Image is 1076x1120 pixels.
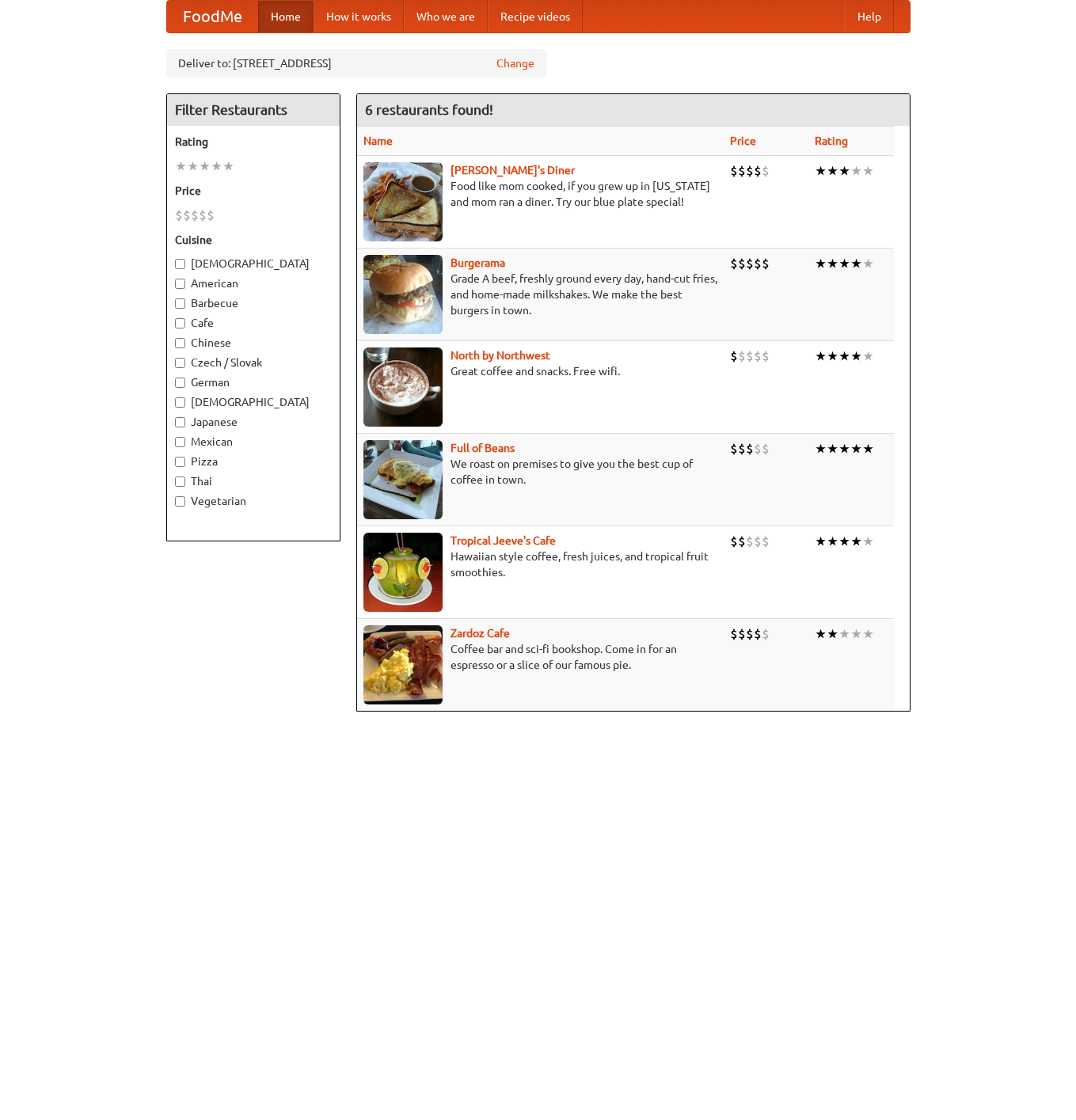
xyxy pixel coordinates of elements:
[815,533,827,550] li: ★
[746,533,754,550] li: $
[838,440,850,457] li: ★
[838,255,850,272] li: ★
[815,135,848,147] a: Rating
[175,473,332,489] label: Thai
[738,625,746,643] li: $
[175,232,332,248] h5: Cuisine
[762,255,770,272] li: $
[175,437,185,447] input: Mexican
[167,94,340,126] h4: Filter Restaurants
[730,162,738,180] li: $
[738,440,746,457] li: $
[175,417,185,427] input: Japanese
[175,394,332,410] label: [DEMOGRAPHIC_DATA]
[754,347,762,365] li: $
[746,255,754,272] li: $
[175,397,185,408] input: [DEMOGRAPHIC_DATA]
[746,162,754,180] li: $
[175,457,185,467] input: Pizza
[738,347,746,365] li: $
[207,207,215,224] li: $
[730,135,756,147] a: Price
[199,207,207,224] li: $
[738,255,746,272] li: $
[175,315,332,331] label: Cafe
[363,255,443,334] img: burgerama.jpg
[762,533,770,550] li: $
[838,162,850,180] li: ★
[738,533,746,550] li: $
[730,440,738,457] li: $
[175,374,332,390] label: German
[850,255,862,272] li: ★
[754,162,762,180] li: $
[730,533,738,550] li: $
[175,295,332,311] label: Barbecue
[754,625,762,643] li: $
[175,434,332,450] label: Mexican
[175,355,332,370] label: Czech / Slovak
[746,440,754,457] li: $
[730,255,738,272] li: $
[827,255,838,272] li: ★
[363,549,717,580] p: Hawaiian style coffee, fresh juices, and tropical fruit smoothies.
[363,135,393,147] a: Name
[365,102,493,117] ng-pluralize: 6 restaurants found!
[183,207,191,224] li: $
[451,349,550,362] a: North by Northwest
[187,158,199,175] li: ★
[175,158,187,175] li: ★
[175,493,332,509] label: Vegetarian
[451,442,515,454] a: Full of Beans
[838,533,850,550] li: ★
[815,162,827,180] li: ★
[762,625,770,643] li: $
[862,162,874,180] li: ★
[175,183,332,199] h5: Price
[175,454,332,469] label: Pizza
[363,456,717,488] p: We roast on premises to give you the best cup of coffee in town.
[175,476,185,487] input: Thai
[838,347,850,365] li: ★
[167,1,258,32] a: FoodMe
[175,338,185,348] input: Chinese
[746,347,754,365] li: $
[815,347,827,365] li: ★
[363,347,443,427] img: north.jpg
[451,256,505,269] a: Burgerama
[166,49,546,78] div: Deliver to: [STREET_ADDRESS]
[850,440,862,457] li: ★
[762,162,770,180] li: $
[175,358,185,368] input: Czech / Slovak
[222,158,234,175] li: ★
[754,255,762,272] li: $
[850,625,862,643] li: ★
[815,440,827,457] li: ★
[175,318,185,328] input: Cafe
[827,347,838,365] li: ★
[199,158,211,175] li: ★
[850,347,862,365] li: ★
[815,625,827,643] li: ★
[862,255,874,272] li: ★
[175,414,332,430] label: Japanese
[451,164,575,177] a: [PERSON_NAME]'s Diner
[175,275,332,291] label: American
[211,158,222,175] li: ★
[815,255,827,272] li: ★
[175,335,332,351] label: Chinese
[175,207,183,224] li: $
[827,533,838,550] li: ★
[451,627,510,640] b: Zardoz Cafe
[762,440,770,457] li: $
[175,279,185,289] input: American
[754,533,762,550] li: $
[738,162,746,180] li: $
[175,256,332,271] label: [DEMOGRAPHIC_DATA]
[363,363,717,379] p: Great coffee and snacks. Free wifi.
[363,162,443,241] img: sallys.jpg
[862,347,874,365] li: ★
